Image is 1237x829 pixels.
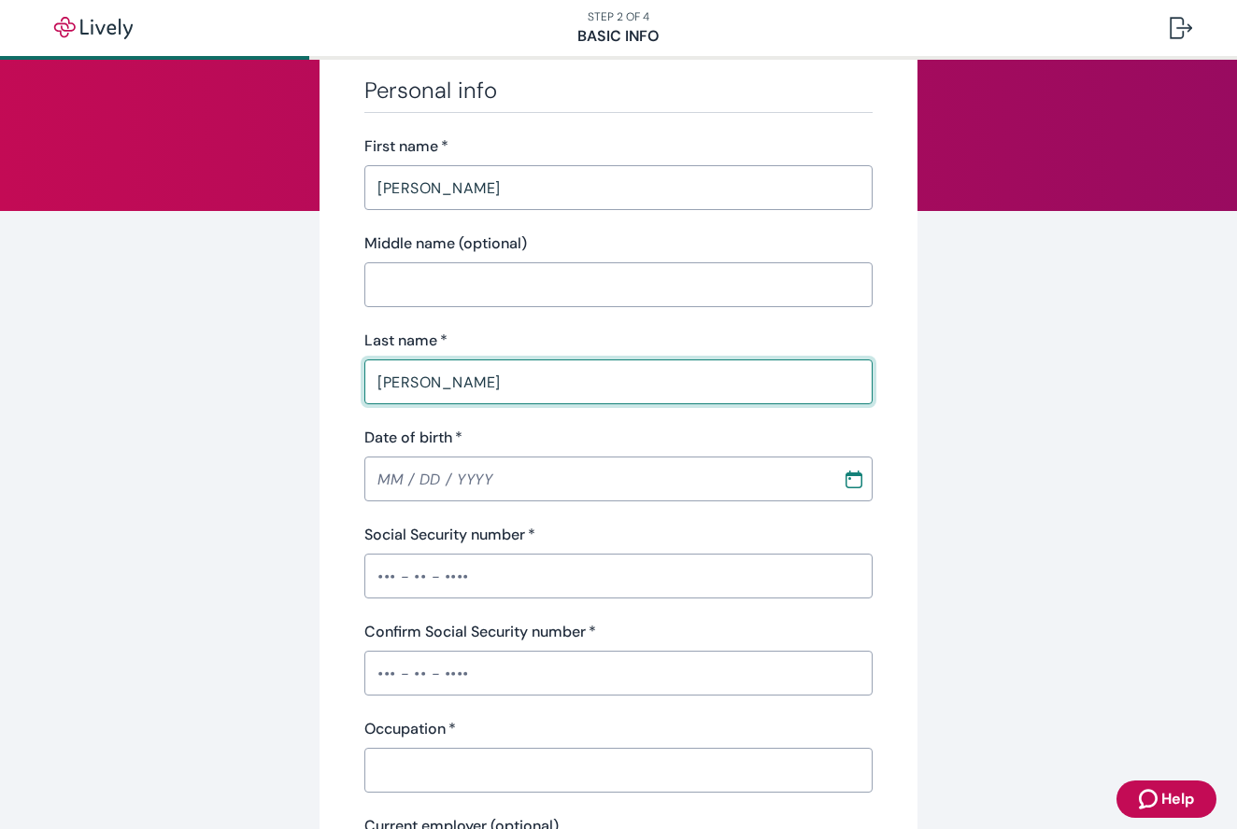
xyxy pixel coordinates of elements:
input: ••• - •• - •••• [364,654,873,692]
input: ••• - •• - •••• [364,557,873,595]
span: Help [1161,788,1194,810]
label: Last name [364,330,448,352]
label: Middle name (optional) [364,232,527,255]
img: Lively [41,17,146,39]
label: Date of birth [364,427,462,449]
svg: Zendesk support icon [1139,788,1161,810]
label: Social Security number [364,524,535,546]
svg: Calendar [845,470,863,488]
input: MM / DD / YYYY [364,460,830,498]
label: First name [364,135,448,158]
label: Confirm Social Security number [364,621,596,643]
h3: Personal info [364,77,873,105]
button: Choose date [837,462,871,496]
button: Log out [1155,6,1207,50]
label: Occupation [364,718,456,740]
button: Zendesk support iconHelp [1116,780,1216,818]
